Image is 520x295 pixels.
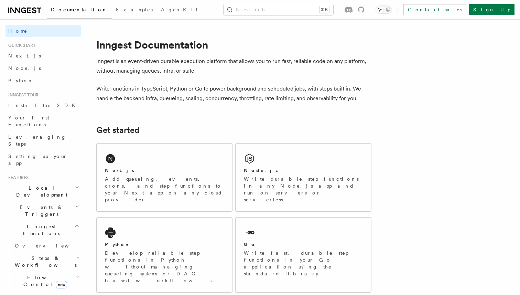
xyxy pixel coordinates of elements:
span: Leveraging Steps [8,134,66,147]
p: Add queueing, events, crons, and step functions to your Next app on any cloud provider. [105,176,224,203]
a: Overview [12,240,81,252]
h2: Go [244,241,256,248]
span: Install the SDK [8,103,79,108]
span: Inngest tour [6,92,39,98]
h1: Inngest Documentation [96,39,371,51]
p: Inngest is an event-driven durable execution platform that allows you to run fast, reliable code ... [96,56,371,76]
kbd: ⌘K [319,6,329,13]
p: Write durable step functions in any Node.js app and run on servers or serverless. [244,176,363,203]
span: Local Development [6,185,75,198]
button: Toggle dark mode [376,6,392,14]
a: Home [6,25,81,37]
span: Overview [15,243,86,249]
h2: Node.js [244,167,278,174]
a: Contact sales [403,4,466,15]
span: Setting up your app [8,154,67,166]
p: Write fast, durable step functions in your Go application using the standard library. [244,250,363,277]
span: Next.js [8,53,41,59]
span: Node.js [8,65,41,71]
button: Inngest Functions [6,220,81,240]
span: Examples [116,7,153,12]
h2: Python [105,241,130,248]
h2: Next.js [105,167,134,174]
button: Flow Controlnew [12,271,81,291]
span: Quick start [6,43,35,48]
a: Node.js [6,62,81,74]
a: GoWrite fast, durable step functions in your Go application using the standard library. [235,217,371,293]
a: AgentKit [157,2,202,19]
a: Documentation [47,2,112,19]
span: Steps & Workflows [12,255,77,268]
span: Events & Triggers [6,204,75,218]
span: AgentKit [161,7,197,12]
a: Node.jsWrite durable step functions in any Node.js app and run on servers or serverless. [235,143,371,212]
p: Develop reliable step functions in Python without managing queueing systems or DAG based workflows. [105,250,224,284]
a: Install the SDK [6,99,81,112]
button: Steps & Workflows [12,252,81,271]
button: Local Development [6,182,81,201]
a: Python [6,74,81,87]
span: Home [8,28,28,34]
a: Examples [112,2,157,19]
button: Search...⌘K [224,4,333,15]
a: Setting up your app [6,150,81,169]
span: Documentation [51,7,108,12]
a: Leveraging Steps [6,131,81,150]
span: new [56,281,67,288]
a: Next.js [6,50,81,62]
span: Inngest Functions [6,223,74,237]
a: Sign Up [469,4,514,15]
a: Your first Functions [6,112,81,131]
p: Write functions in TypeScript, Python or Go to power background and scheduled jobs, with steps bu... [96,84,371,103]
a: Next.jsAdd queueing, events, crons, and step functions to your Next app on any cloud provider. [96,143,232,212]
button: Events & Triggers [6,201,81,220]
a: PythonDevelop reliable step functions in Python without managing queueing systems or DAG based wo... [96,217,232,293]
span: Python [8,78,33,83]
span: Flow Control [12,274,76,288]
span: Features [6,175,29,180]
a: Get started [96,125,139,135]
span: Your first Functions [8,115,49,127]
